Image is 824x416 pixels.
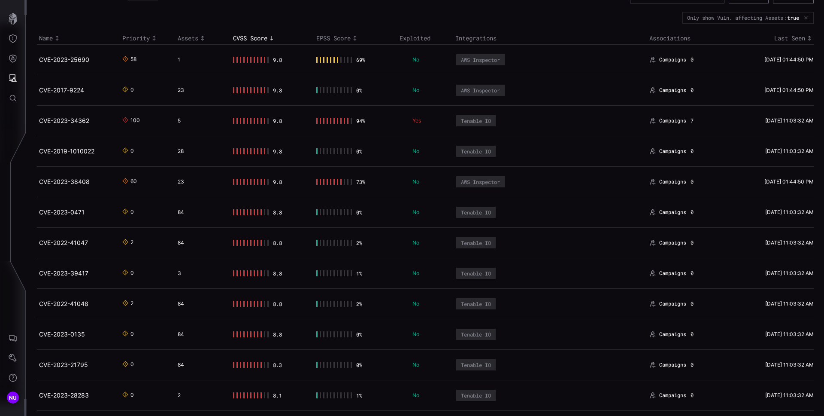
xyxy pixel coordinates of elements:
div: Tenable IO [461,301,491,307]
div: 69 % [356,57,366,63]
p: No [412,270,444,277]
span: NU [9,393,17,402]
div: 8.8 [273,301,282,307]
time: [DATE] 11:03:32 AM [765,361,814,368]
div: Toggle sort direction [39,34,118,42]
p: No [412,87,444,94]
p: No [412,239,444,246]
div: 94 % [356,118,366,124]
div: 0 % [356,87,366,93]
div: Tenable IO [461,392,491,398]
div: Toggle sort direction [733,34,814,42]
div: 8.3 [273,362,282,368]
div: 9.8 [273,148,282,154]
span: Campaigns [659,148,686,155]
p: No [412,392,444,399]
button: NU [0,388,25,407]
div: 8.8 [273,240,282,246]
a: CVE-2023-25690 [39,56,89,63]
div: Tenable IO [461,240,491,246]
div: 84 [178,239,222,246]
time: [DATE] 11:03:32 AM [765,148,814,154]
span: 0 [691,209,694,216]
time: [DATE] 11:03:32 AM [765,117,814,124]
span: Campaigns [659,331,686,338]
th: Associations [647,32,730,45]
span: 0 [691,148,694,155]
div: 3 [178,270,222,277]
p: Yes [412,117,444,124]
div: 8.8 [273,331,282,337]
div: 1 % [356,392,366,398]
p: No [412,178,444,185]
div: 9.8 [273,57,282,63]
div: 60 [130,178,137,186]
span: Campaigns [659,361,686,368]
div: 73 % [356,179,366,185]
div: 8.8 [273,270,282,276]
div: Toggle sort direction [178,34,229,42]
span: Campaigns [659,270,686,277]
p: No [412,361,444,368]
div: 0 [130,269,137,277]
div: 9.8 [273,118,282,124]
div: AWS Inspector [461,179,500,185]
a: CVE-2023-38408 [39,178,90,185]
a: CVE-2019-1010022 [39,147,94,155]
time: [DATE] 11:03:32 AM [765,300,814,307]
div: Toggle sort direction [122,34,173,42]
div: 2 [178,392,222,399]
span: 0 [691,300,694,307]
span: 0 [691,392,694,399]
div: 84 [178,331,222,338]
span: Campaigns [659,56,686,63]
p: No [412,331,444,338]
div: Toggle sort direction [233,34,312,42]
p: No [412,148,444,155]
span: true [787,15,799,21]
a: CVE-2017-9224 [39,86,84,94]
div: 23 [178,178,222,185]
time: [DATE] 11:03:32 AM [765,239,814,246]
span: Campaigns [659,209,686,216]
span: Campaigns [659,300,686,307]
div: Toggle sort direction [316,34,395,42]
a: CVE-2023-28283 [39,392,89,399]
div: 2 % [356,240,366,246]
div: AWS Inspector [461,57,500,63]
div: 9.8 [273,179,282,185]
span: Campaigns [659,117,686,124]
th: Exploited [397,32,453,45]
div: 2 [130,300,137,308]
div: 9.8 [273,87,282,93]
div: 0 % [356,209,366,215]
a: CVE-2023-0471 [39,208,85,216]
div: Tenable IO [461,209,491,215]
span: 0 [691,361,694,368]
div: Only show Vuln. affecting Assets [687,15,783,20]
div: 58 [130,56,137,64]
span: 0 [691,239,694,246]
div: 1 % [356,270,366,276]
div: 84 [178,361,222,368]
a: CVE-2023-39417 [39,269,88,277]
p: No [412,300,444,307]
div: 5 [178,117,222,124]
span: 0 [691,331,694,338]
span: Campaigns [659,392,686,399]
span: 0 [691,56,694,63]
div: Tenable IO [461,362,491,368]
div: Tenable IO [461,148,491,154]
span: Campaigns [659,87,686,94]
p: No [412,209,444,216]
span: 0 [691,178,694,185]
time: [DATE] 01:44:50 PM [764,56,814,63]
div: : [784,15,802,21]
div: 8.8 [273,209,282,215]
div: 0 [130,86,137,94]
div: 100 [130,117,137,125]
div: 0 % [356,362,366,368]
time: [DATE] 11:03:32 AM [765,209,814,215]
div: 23 [178,87,222,94]
div: 0 % [356,331,366,337]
